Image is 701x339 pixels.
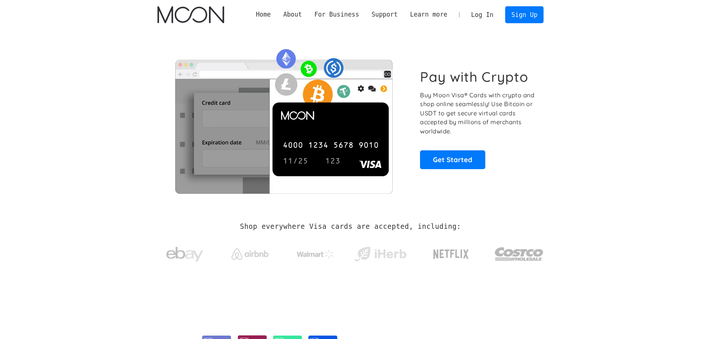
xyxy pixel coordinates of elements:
[420,69,528,85] h1: Pay with Crypto
[433,245,469,263] img: Netflix
[277,10,308,19] div: About
[404,10,454,19] div: Learn more
[288,242,343,262] a: Walmart
[232,248,268,260] img: Airbnb
[283,10,302,19] div: About
[157,6,224,23] a: home
[157,44,410,193] img: Moon Cards let you spend your crypto anywhere Visa is accepted.
[353,245,408,264] img: iHerb
[410,10,447,19] div: Learn more
[157,235,212,270] a: ebay
[166,243,203,266] img: ebay
[365,10,404,19] div: Support
[157,6,224,23] img: Moon Logo
[297,250,334,259] img: Walmart
[420,150,485,169] a: Get Started
[314,10,359,19] div: For Business
[505,6,544,23] a: Sign Up
[353,237,408,268] a: iHerb
[420,91,535,136] p: Buy Moon Visa® Cards with crypto and shop online seamlessly! Use Bitcoin or USDT to get secure vi...
[465,7,500,23] a: Log In
[494,240,544,268] img: Costco
[308,10,365,19] div: For Business
[371,10,398,19] div: Support
[494,233,544,272] a: Costco
[250,10,277,19] a: Home
[240,223,461,231] h2: Shop everywhere Visa cards are accepted, including:
[222,241,277,263] a: Airbnb
[418,238,484,267] a: Netflix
